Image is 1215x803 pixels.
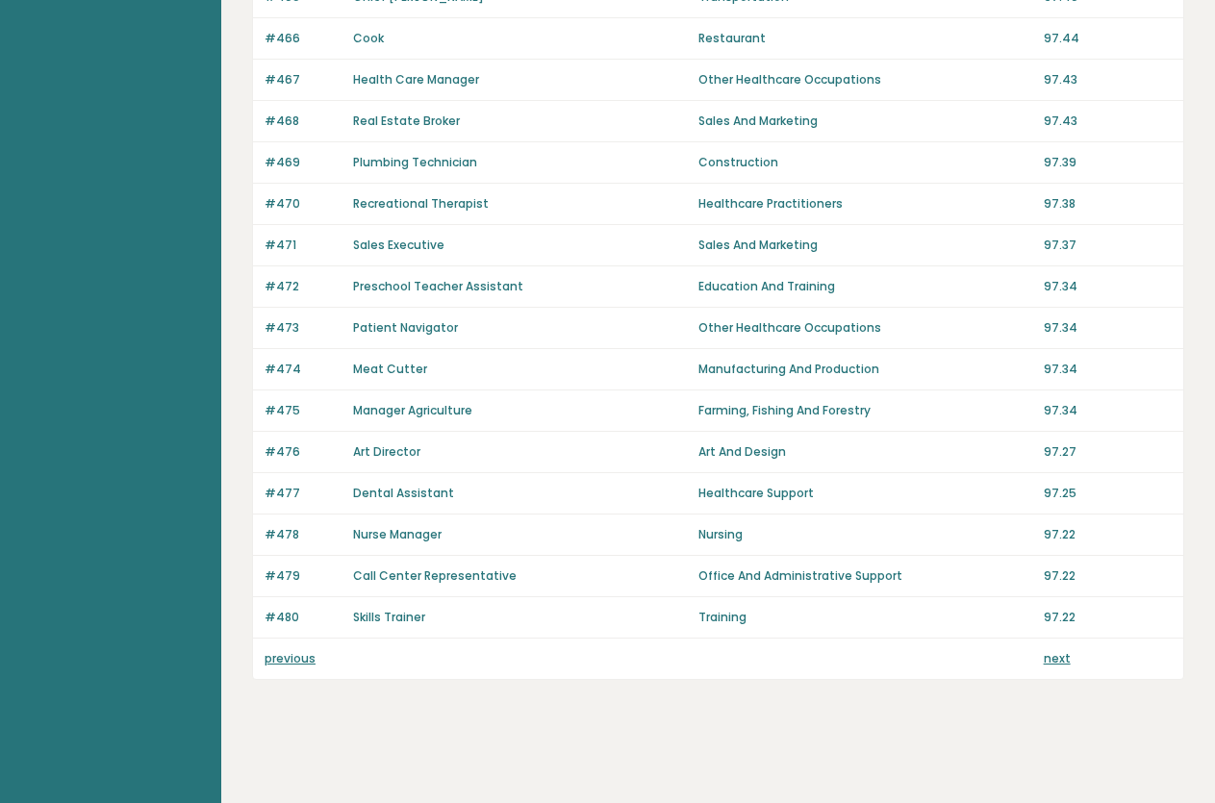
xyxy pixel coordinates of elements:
a: Dental Assistant [353,485,454,501]
p: Education And Training [698,278,1032,295]
p: 97.25 [1044,485,1172,502]
p: 97.22 [1044,526,1172,543]
p: Manufacturing And Production [698,361,1032,378]
p: #477 [265,485,342,502]
a: Meat Cutter [353,361,427,377]
a: Call Center Representative [353,567,517,584]
p: #475 [265,402,342,419]
a: Sales Executive [353,237,444,253]
p: Sales And Marketing [698,113,1032,130]
a: Health Care Manager [353,71,479,88]
p: Healthcare Support [698,485,1032,502]
p: 97.34 [1044,278,1172,295]
p: #466 [265,30,342,47]
a: previous [265,650,316,666]
p: #474 [265,361,342,378]
a: Patient Navigator [353,319,458,336]
p: #480 [265,609,342,626]
p: Training [698,609,1032,626]
p: 97.43 [1044,113,1172,130]
p: Other Healthcare Occupations [698,319,1032,337]
p: Construction [698,154,1032,171]
p: 97.34 [1044,361,1172,378]
p: 97.27 [1044,443,1172,461]
a: next [1044,650,1071,666]
p: 97.22 [1044,567,1172,585]
p: #469 [265,154,342,171]
a: Plumbing Technician [353,154,477,170]
a: Real Estate Broker [353,113,460,129]
p: #479 [265,567,342,585]
a: Art Director [353,443,420,460]
p: #471 [265,237,342,254]
p: 97.39 [1044,154,1172,171]
p: Other Healthcare Occupations [698,71,1032,88]
a: Recreational Therapist [353,195,489,212]
p: 97.44 [1044,30,1172,47]
p: 97.37 [1044,237,1172,254]
p: Nursing [698,526,1032,543]
p: Restaurant [698,30,1032,47]
p: 97.34 [1044,402,1172,419]
p: #473 [265,319,342,337]
p: #468 [265,113,342,130]
a: Manager Agriculture [353,402,472,418]
p: Sales And Marketing [698,237,1032,254]
a: Skills Trainer [353,609,425,625]
p: 97.43 [1044,71,1172,88]
p: #472 [265,278,342,295]
p: 97.38 [1044,195,1172,213]
p: Office And Administrative Support [698,567,1032,585]
p: #467 [265,71,342,88]
p: 97.22 [1044,609,1172,626]
a: Nurse Manager [353,526,442,542]
p: Art And Design [698,443,1032,461]
p: Healthcare Practitioners [698,195,1032,213]
p: 97.34 [1044,319,1172,337]
a: Cook [353,30,384,46]
p: #470 [265,195,342,213]
a: Preschool Teacher Assistant [353,278,523,294]
p: #478 [265,526,342,543]
p: Farming, Fishing And Forestry [698,402,1032,419]
p: #476 [265,443,342,461]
